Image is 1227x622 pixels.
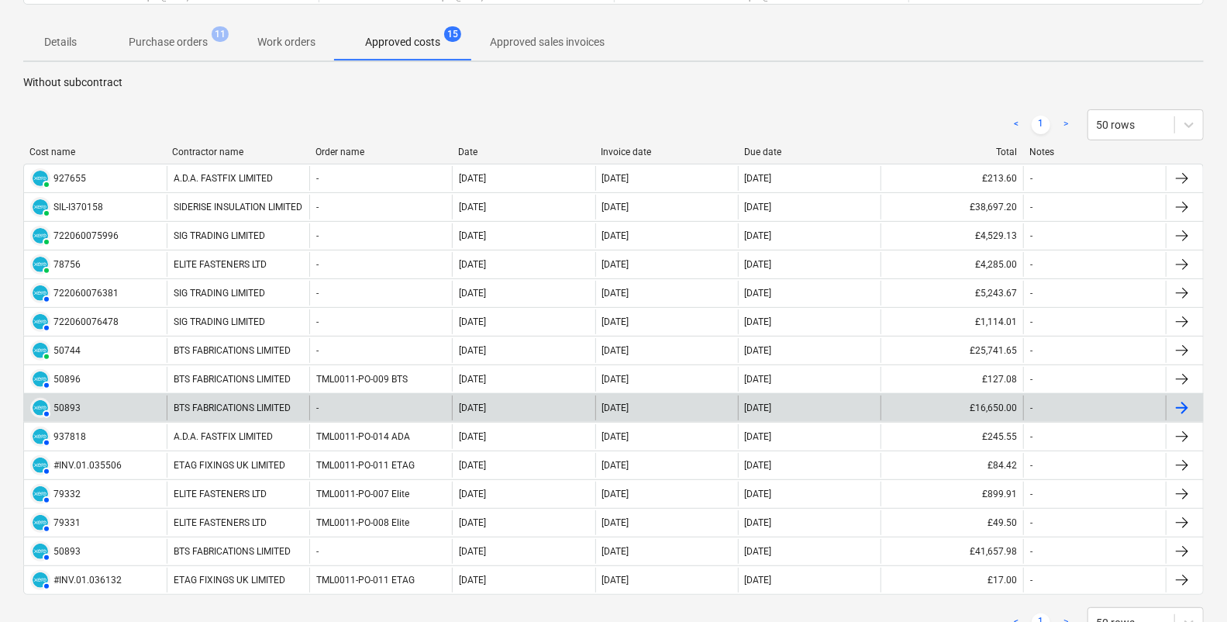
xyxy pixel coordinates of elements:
div: [DATE] [745,403,772,413]
div: TML0011-PO-009 BTS [316,374,408,385]
div: SIG TRADING LIMITED [167,223,309,248]
div: SIG TRADING LIMITED [167,281,309,306]
div: Invoice has been synced with Xero and its status is currently AUTHORISED [30,427,50,447]
div: - [316,173,319,184]
img: xero.svg [33,343,48,358]
div: [DATE] [602,316,629,327]
div: Invoice has been synced with Xero and its status is currently AUTHORISED [30,484,50,504]
div: - [316,259,319,270]
div: - [1030,230,1032,241]
div: [DATE] [745,546,772,557]
img: xero.svg [33,314,48,330]
div: TML0011-PO-011 ETAG [316,460,415,471]
div: [DATE] [745,316,772,327]
div: A.D.A. FASTFIX LIMITED [167,424,309,449]
div: Invoice has been synced with Xero and its status is currently AUTHORISED [30,283,50,303]
div: £1,114.01 [881,309,1023,334]
div: [DATE] [459,460,486,471]
a: Previous page [1007,116,1025,134]
div: TML0011-PO-014 ADA [316,431,410,442]
div: [DATE] [602,288,629,299]
div: #INV.01.036132 [53,575,122,586]
div: 937818 [53,431,86,442]
div: [DATE] [745,460,772,471]
div: [DATE] [602,546,629,557]
div: £16,650.00 [881,396,1023,420]
div: ELITE FASTENERS LTD [167,482,309,506]
div: [DATE] [745,259,772,270]
div: - [316,316,319,327]
div: [DATE] [602,230,629,241]
img: xero.svg [33,458,48,473]
div: BTS FABRICATIONS LIMITED [167,367,309,392]
div: [DATE] [459,489,486,499]
div: [DATE] [602,345,629,356]
div: 79331 [53,517,81,528]
div: £5,243.67 [881,281,1023,306]
div: Invoice has been synced with Xero and its status is currently AUTHORISED [30,312,50,332]
div: [DATE] [602,489,629,499]
div: [DATE] [602,517,629,528]
div: - [316,345,319,356]
div: Invoice has been synced with Xero and its status is currently AUTHORISED [30,570,50,590]
div: £84.42 [881,453,1023,478]
div: £41,657.98 [881,539,1023,564]
div: [DATE] [459,230,486,241]
div: 722060076381 [53,288,119,299]
img: xero.svg [33,486,48,502]
div: 50896 [53,374,81,385]
div: [DATE] [602,575,629,586]
div: SIDERISE INSULATION LIMITED [167,195,309,219]
div: £25,741.65 [881,338,1023,363]
div: [DATE] [602,259,629,270]
div: [DATE] [459,259,486,270]
div: - [1030,202,1032,213]
img: xero.svg [33,199,48,215]
div: BTS FABRICATIONS LIMITED [167,539,309,564]
p: Without subcontract [23,74,1204,91]
div: TML0011-PO-007 Elite [316,489,409,499]
img: xero.svg [33,429,48,444]
div: Invoice has been synced with Xero and its status is currently AUTHORISED [30,513,50,533]
div: [DATE] [459,288,486,299]
div: - [316,202,319,213]
div: [DATE] [459,403,486,413]
div: Invoice has been synced with Xero and its status is currently PAID [30,168,50,188]
div: BTS FABRICATIONS LIMITED [167,396,309,420]
div: [DATE] [602,202,629,213]
div: ETAG FIXINGS UK LIMITED [167,568,309,593]
div: ELITE FASTENERS LTD [167,252,309,277]
div: [DATE] [602,374,629,385]
div: £17.00 [881,568,1023,593]
div: [DATE] [459,575,486,586]
div: 50893 [53,403,81,413]
div: [DATE] [745,345,772,356]
div: Notes [1030,147,1160,157]
div: - [1030,288,1032,299]
div: - [316,546,319,557]
p: Purchase orders [129,34,208,50]
img: xero.svg [33,400,48,416]
div: A.D.A. FASTFIX LIMITED [167,166,309,191]
div: 722060076478 [53,316,119,327]
div: [DATE] [459,517,486,528]
span: 11 [212,26,229,42]
div: Contractor name [172,147,302,157]
div: BTS FABRICATIONS LIMITED [167,338,309,363]
div: 79332 [53,489,81,499]
div: - [1030,403,1032,413]
div: SIG TRADING LIMITED [167,309,309,334]
div: Total [887,147,1017,157]
div: - [316,288,319,299]
div: Invoice has been synced with Xero and its status is currently PAID [30,197,50,217]
div: TML0011-PO-011 ETAG [316,575,415,586]
div: Chat Widget [1149,548,1227,622]
div: [DATE] [745,575,772,586]
div: [DATE] [745,517,772,528]
img: xero.svg [33,371,48,387]
div: [DATE] [602,431,629,442]
div: Date [458,147,588,157]
div: Invoice has been synced with Xero and its status is currently PAID [30,340,50,361]
div: - [1030,374,1032,385]
img: xero.svg [33,285,48,301]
